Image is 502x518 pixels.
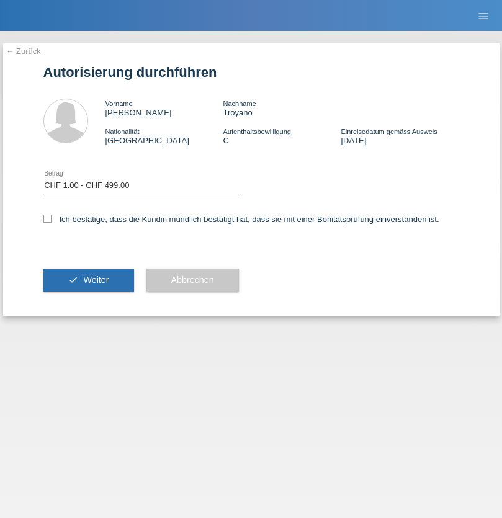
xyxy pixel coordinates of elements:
[43,215,439,224] label: Ich bestätige, dass die Kundin mündlich bestätigt hat, dass sie mit einer Bonitätsprüfung einvers...
[43,65,459,80] h1: Autorisierung durchführen
[43,269,134,292] button: check Weiter
[105,127,223,145] div: [GEOGRAPHIC_DATA]
[223,128,290,135] span: Aufenthaltsbewilligung
[223,100,256,107] span: Nachname
[146,269,239,292] button: Abbrechen
[477,10,490,22] i: menu
[223,99,341,117] div: Troyano
[6,47,41,56] a: ← Zurück
[105,128,140,135] span: Nationalität
[223,127,341,145] div: C
[68,275,78,285] i: check
[105,99,223,117] div: [PERSON_NAME]
[105,100,133,107] span: Vorname
[471,12,496,19] a: menu
[341,127,459,145] div: [DATE]
[341,128,437,135] span: Einreisedatum gemäss Ausweis
[83,275,109,285] span: Weiter
[171,275,214,285] span: Abbrechen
